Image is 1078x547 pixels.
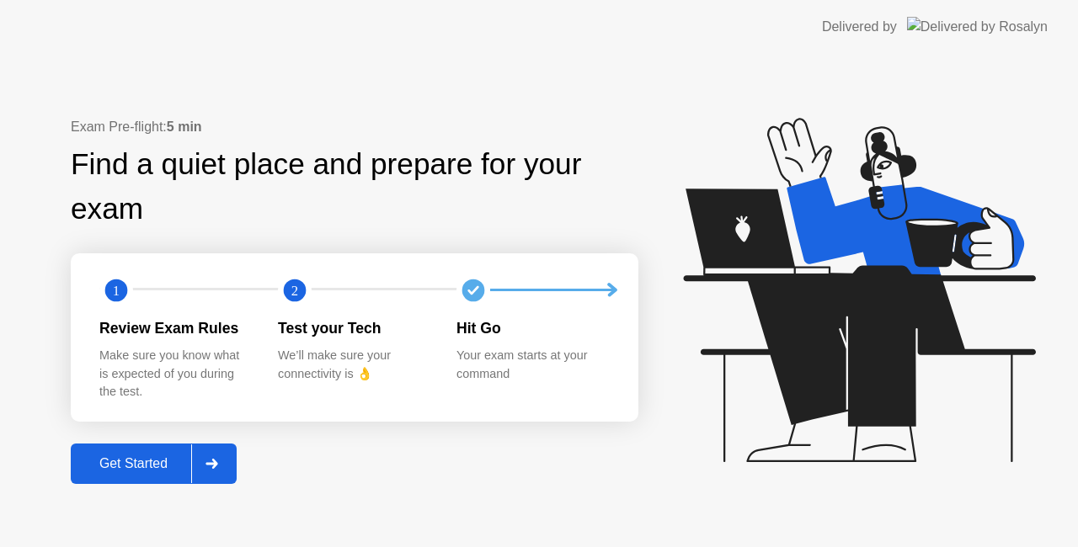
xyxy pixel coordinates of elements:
div: Get Started [76,456,191,471]
button: Get Started [71,443,237,484]
div: Hit Go [456,317,608,339]
div: Review Exam Rules [99,317,251,339]
div: Delivered by [822,17,897,37]
div: Test your Tech [278,317,430,339]
img: Delivered by Rosalyn [907,17,1048,36]
div: Make sure you know what is expected of you during the test. [99,347,251,401]
div: Find a quiet place and prepare for your exam [71,142,638,231]
div: Your exam starts at your command [456,347,608,383]
text: 2 [291,282,298,298]
text: 1 [113,282,120,298]
div: We’ll make sure your connectivity is 👌 [278,347,430,383]
div: Exam Pre-flight: [71,117,638,137]
b: 5 min [167,119,202,134]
